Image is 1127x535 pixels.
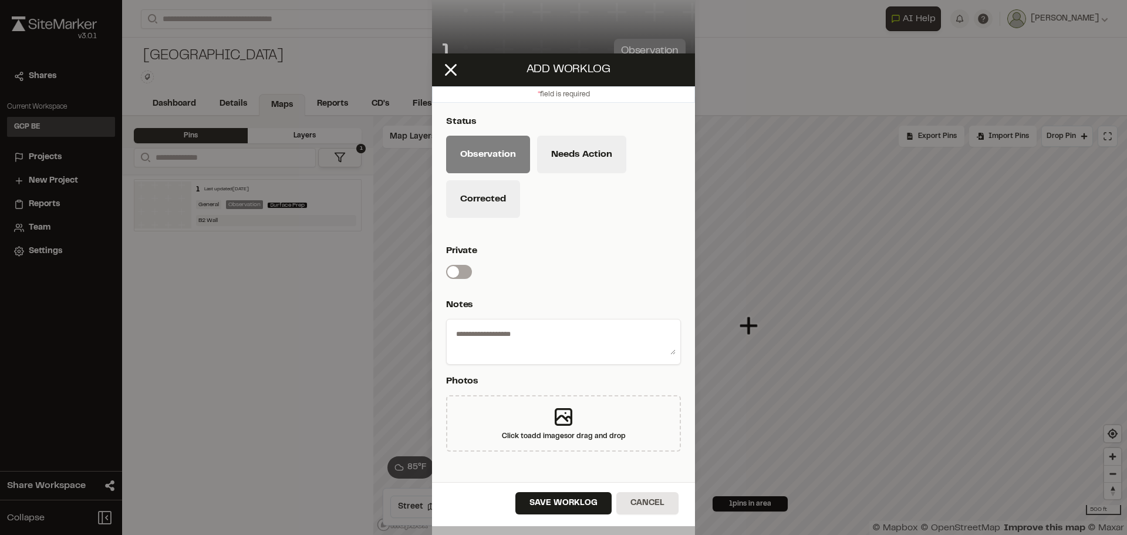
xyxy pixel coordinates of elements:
[446,298,676,312] p: Notes
[616,492,679,514] button: Cancel
[537,136,626,173] button: Needs Action
[446,115,676,129] p: Status
[446,374,676,388] p: Photos
[446,180,520,218] button: Corrected
[446,395,681,452] div: Click toadd imagesor drag and drop
[515,492,612,514] button: Save Worklog
[502,431,626,442] div: Click to add images or drag and drop
[446,136,530,173] button: Observation
[446,244,676,258] p: Private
